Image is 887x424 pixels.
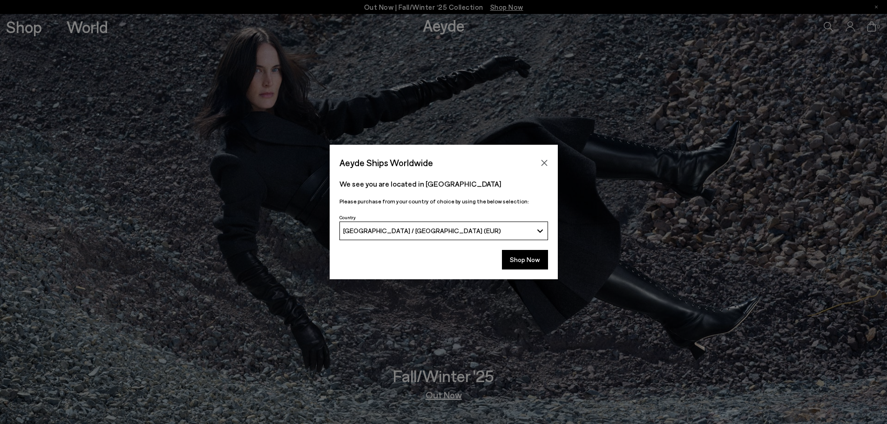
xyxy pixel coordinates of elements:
[339,155,433,171] span: Aeyde Ships Worldwide
[502,250,548,269] button: Shop Now
[339,178,548,189] p: We see you are located in [GEOGRAPHIC_DATA]
[537,156,551,170] button: Close
[339,197,548,206] p: Please purchase from your country of choice by using the below selection:
[343,227,501,235] span: [GEOGRAPHIC_DATA] / [GEOGRAPHIC_DATA] (EUR)
[339,215,356,220] span: Country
